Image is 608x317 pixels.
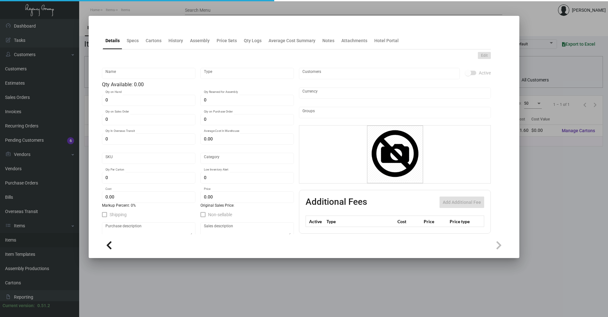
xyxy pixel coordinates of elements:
div: Assembly [190,37,210,44]
th: Active [306,216,325,227]
th: Price [422,216,448,227]
button: Add Additional Fee [440,197,484,208]
div: Hotel Portal [374,37,399,44]
h2: Additional Fees [306,197,367,208]
span: Shipping [110,211,127,218]
div: Details [105,37,120,44]
div: History [168,37,183,44]
button: Edit [478,52,491,59]
div: Average Cost Summary [269,37,315,44]
div: Price Sets [217,37,237,44]
div: Specs [127,37,139,44]
div: Attachments [341,37,367,44]
span: Add Additional Fee [443,200,481,205]
div: Current version: [3,302,35,309]
div: Cartons [146,37,161,44]
input: Add new.. [302,71,457,76]
th: Cost [396,216,422,227]
th: Type [325,216,396,227]
div: 0.51.2 [37,302,50,309]
div: Qty Available: 0.00 [102,81,294,88]
span: Active [479,69,491,77]
span: Edit [481,53,488,58]
th: Price type [448,216,477,227]
input: Add new.. [302,110,488,115]
div: Qty Logs [244,37,262,44]
span: Non-sellable [208,211,232,218]
div: Notes [322,37,334,44]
